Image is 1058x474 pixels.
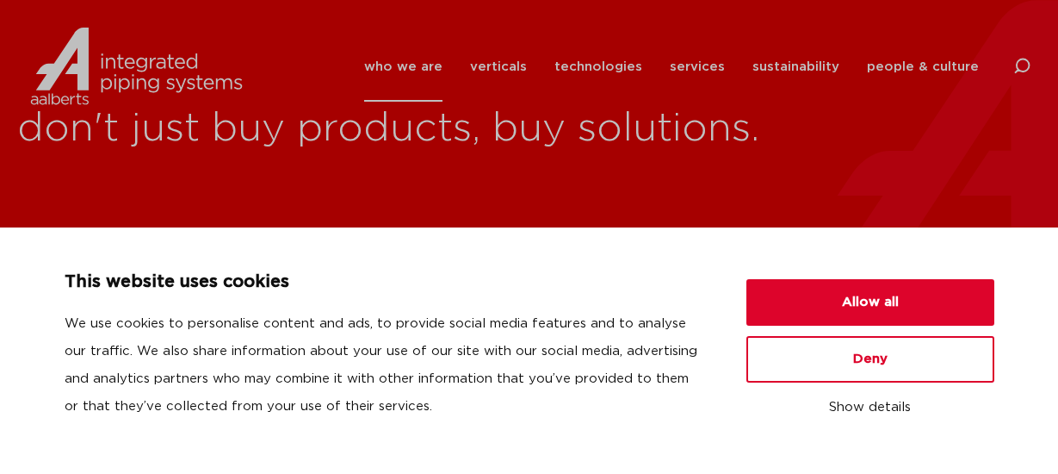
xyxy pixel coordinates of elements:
a: services [670,32,725,102]
a: people & culture [867,32,979,102]
a: sustainability [752,32,839,102]
button: Allow all [746,279,994,326]
p: This website uses cookies [65,269,705,296]
nav: Menu [364,32,979,102]
button: Show details [746,393,994,422]
a: technologies [554,32,642,102]
button: Deny [746,336,994,383]
a: who we are [364,32,442,102]
p: We use cookies to personalise content and ads, to provide social media features and to analyse ou... [65,310,705,421]
a: verticals [470,32,527,102]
